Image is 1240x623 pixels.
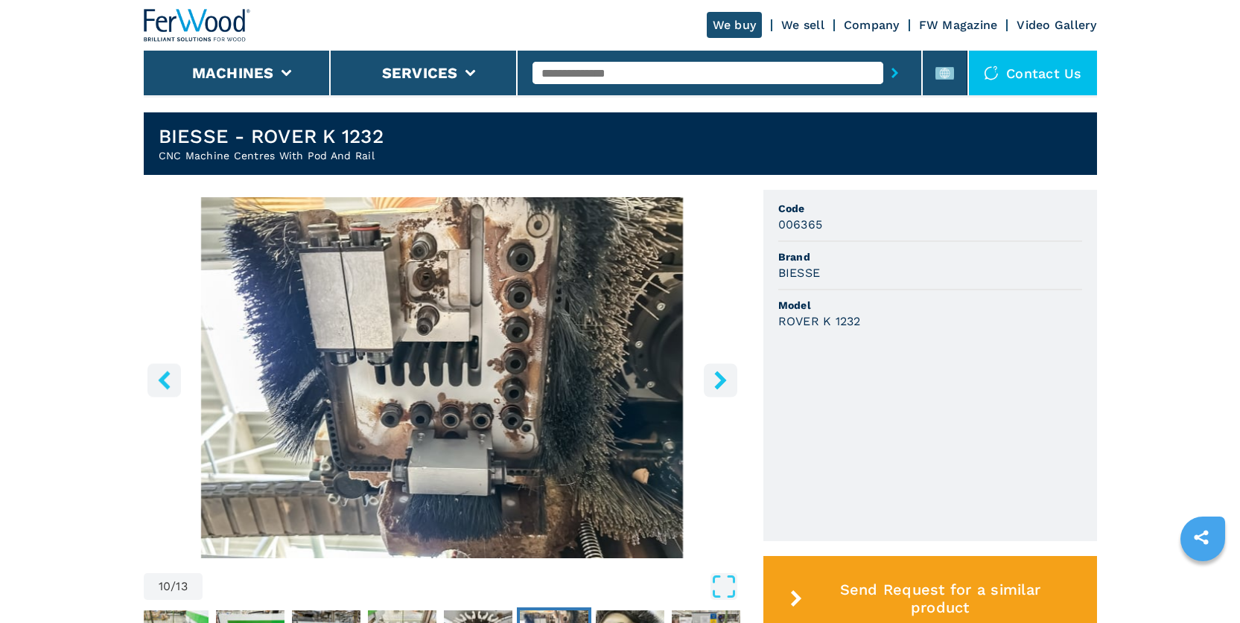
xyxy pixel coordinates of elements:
[159,124,384,148] h1: BIESSE - ROVER K 1232
[1177,556,1229,612] iframe: Chat
[192,64,274,82] button: Machines
[778,216,823,233] h3: 006365
[147,363,181,397] button: left-button
[1183,519,1220,556] a: sharethis
[171,581,176,592] span: /
[159,581,171,592] span: 10
[778,298,1082,313] span: Model
[707,12,763,38] a: We buy
[919,18,998,32] a: FW Magazine
[778,249,1082,264] span: Brand
[144,197,741,558] img: CNC Machine Centres With Pod And Rail BIESSE ROVER K 1232
[704,363,737,397] button: right-button
[844,18,900,32] a: Company
[781,18,824,32] a: We sell
[144,197,741,558] div: Go to Slide 10
[883,56,906,90] button: submit-button
[144,9,251,42] img: Ferwood
[1017,18,1096,32] a: Video Gallery
[159,148,384,163] h2: CNC Machine Centres With Pod And Rail
[778,201,1082,216] span: Code
[984,66,999,80] img: Contact us
[969,51,1097,95] div: Contact us
[176,581,188,592] span: 13
[206,573,737,600] button: Open Fullscreen
[808,581,1072,616] span: Send Request for a similar product
[778,313,861,330] h3: ROVER K 1232
[382,64,458,82] button: Services
[778,264,821,281] h3: BIESSE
